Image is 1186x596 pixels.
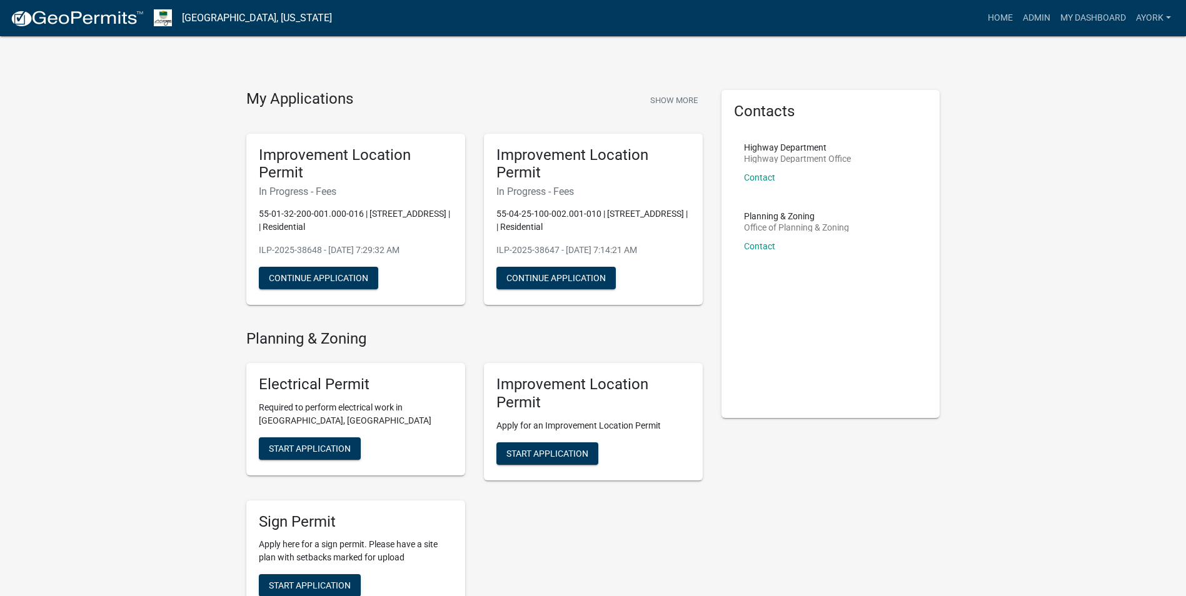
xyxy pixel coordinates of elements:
a: Home [983,6,1018,30]
h5: Sign Permit [259,513,453,531]
p: Apply for an Improvement Location Permit [496,419,690,432]
button: Show More [645,90,703,111]
p: ILP-2025-38647 - [DATE] 7:14:21 AM [496,244,690,257]
h5: Improvement Location Permit [259,146,453,182]
a: ayork [1131,6,1176,30]
h5: Improvement Location Permit [496,146,690,182]
h4: My Applications [246,90,353,109]
h5: Contacts [734,102,928,121]
button: Continue Application [496,267,616,289]
img: Morgan County, Indiana [154,9,172,26]
h6: In Progress - Fees [259,186,453,197]
p: ILP-2025-38648 - [DATE] 7:29:32 AM [259,244,453,257]
a: My Dashboard [1055,6,1131,30]
p: Office of Planning & Zoning [744,223,849,232]
p: Highway Department Office [744,154,851,163]
span: Start Application [506,448,588,458]
p: Planning & Zoning [744,212,849,221]
span: Start Application [269,580,351,590]
a: [GEOGRAPHIC_DATA], [US_STATE] [182,7,332,29]
p: 55-04-25-100-002.001-010 | [STREET_ADDRESS] | | Residential [496,207,690,234]
p: Highway Department [744,143,851,152]
h5: Electrical Permit [259,375,453,394]
p: 55-01-32-200-001.000-016 | [STREET_ADDRESS] | | Residential [259,207,453,234]
button: Start Application [259,437,361,460]
p: Apply here for a sign permit. Please have a site plan with setbacks marked for upload [259,538,453,564]
h4: Planning & Zoning [246,330,703,348]
button: Start Application [496,442,598,465]
h6: In Progress - Fees [496,186,690,197]
button: Continue Application [259,267,378,289]
a: Admin [1018,6,1055,30]
a: Contact [744,241,775,251]
a: Contact [744,172,775,182]
span: Start Application [269,443,351,453]
p: Required to perform electrical work in [GEOGRAPHIC_DATA], [GEOGRAPHIC_DATA] [259,401,453,427]
h5: Improvement Location Permit [496,375,690,412]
